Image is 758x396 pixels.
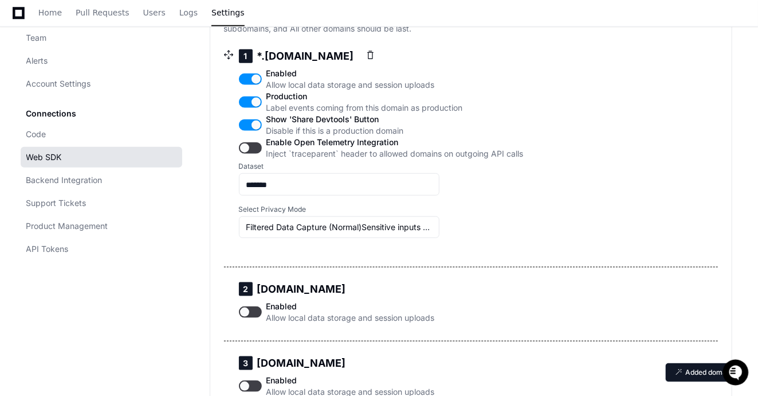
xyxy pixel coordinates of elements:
span: Pylon [114,121,139,129]
a: Code [21,124,182,145]
span: Production [266,91,524,102]
span: Logs [179,9,198,16]
h5: [DOMAIN_NAME] [239,282,435,296]
a: Web SDK [21,147,182,168]
span: Support Tickets [26,197,87,209]
iframe: Open customer support [721,358,752,389]
button: Start new chat [195,89,209,103]
span: Home [38,9,62,16]
div: 1 [239,49,253,63]
span: Allow local data storage and session uploads [266,79,524,91]
span: Label events coming from this domain as production [266,102,524,114]
span: Allow local data storage and session uploads [266,312,435,324]
span: Pull Requests [76,9,129,16]
label: Dataset [239,162,524,171]
div: We're available if you need us! [39,97,145,106]
a: API Tokens [21,239,182,259]
span: Enable Open Telemetry Integration [266,137,524,148]
span: Alerts [26,55,48,67]
span: Account Settings [26,78,91,90]
span: Enabled [266,68,524,79]
span: Settings [211,9,244,16]
a: Account Settings [21,73,182,94]
div: Start new chat [39,86,188,97]
div: Welcome [11,46,209,64]
span: Web SDK [26,152,62,163]
span: Users [143,9,166,16]
span: Inject `traceparent` header to allowed domains on outgoing API calls [266,148,524,160]
img: 1736555170064-99ba0984-63c1-480f-8ee9-699278ef63ed [11,86,32,106]
span: Code [26,129,46,140]
a: Support Tickets [21,193,182,213]
a: Powered byPylon [81,120,139,129]
p: Added domain! [685,368,735,377]
a: Team [21,28,182,48]
h5: [DOMAIN_NAME] [239,356,435,370]
div: 3 [239,356,253,370]
label: Select Privacy Mode [239,205,524,214]
a: Alerts [21,51,182,71]
h5: *.[DOMAIN_NAME] [239,49,524,63]
span: Product Management [26,220,108,232]
span: Enabled [266,375,435,386]
a: Backend Integration [21,170,182,191]
span: Team [26,32,47,44]
div: 2 [239,282,253,296]
span: Show 'Share Devtools' Button [266,114,524,125]
img: PlayerZero [11,11,34,34]
span: Enabled [266,301,435,312]
span: API Tokens [26,243,69,255]
a: Product Management [21,216,182,236]
span: Disable if this is a production domain [266,125,524,137]
span: Backend Integration [26,174,103,186]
